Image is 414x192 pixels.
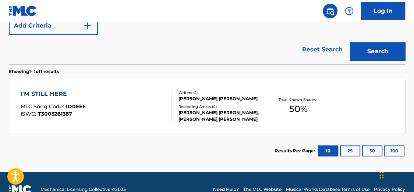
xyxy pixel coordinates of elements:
a: Log In [361,2,405,20]
button: Add Criteria [9,17,98,35]
div: I'M STILL HERE [21,90,86,98]
p: Total Known Shares: [279,97,318,102]
button: 10 [318,145,338,156]
div: Help [342,4,357,18]
div: [PERSON_NAME] [PERSON_NAME], [PERSON_NAME] [PERSON_NAME] [178,109,266,123]
div: Drag [379,164,384,186]
a: I'M STILL HEREMLC Song Code:ID0EEEISWC:T3005261387Writers (2)[PERSON_NAME] [PERSON_NAME]Recording... [9,79,405,134]
img: MLC Logo [9,6,37,16]
span: ISWC : [21,111,38,117]
img: search [326,7,335,15]
div: Writers ( 2 ) [178,90,266,95]
button: 50 [362,145,382,156]
div: [PERSON_NAME] [PERSON_NAME] [178,95,266,102]
a: Reset Search [298,41,346,58]
p: Results Per Page: [275,148,317,154]
iframe: Chat Widget [377,157,414,192]
img: help [345,7,354,15]
button: Search [350,42,405,61]
div: Recording Artists ( 4 ) [178,104,266,109]
button: 25 [340,145,360,156]
button: 100 [384,145,404,156]
span: ID0EEE [66,103,86,110]
a: Public Search [323,4,337,18]
img: 9d2ae6d4665cec9f34b9.svg [83,21,92,30]
span: MLC Song Code : [21,103,66,110]
span: 50 % [289,102,308,116]
span: T3005261387 [38,111,72,117]
p: Showing 1 - 1 of 1 results [9,68,59,75]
